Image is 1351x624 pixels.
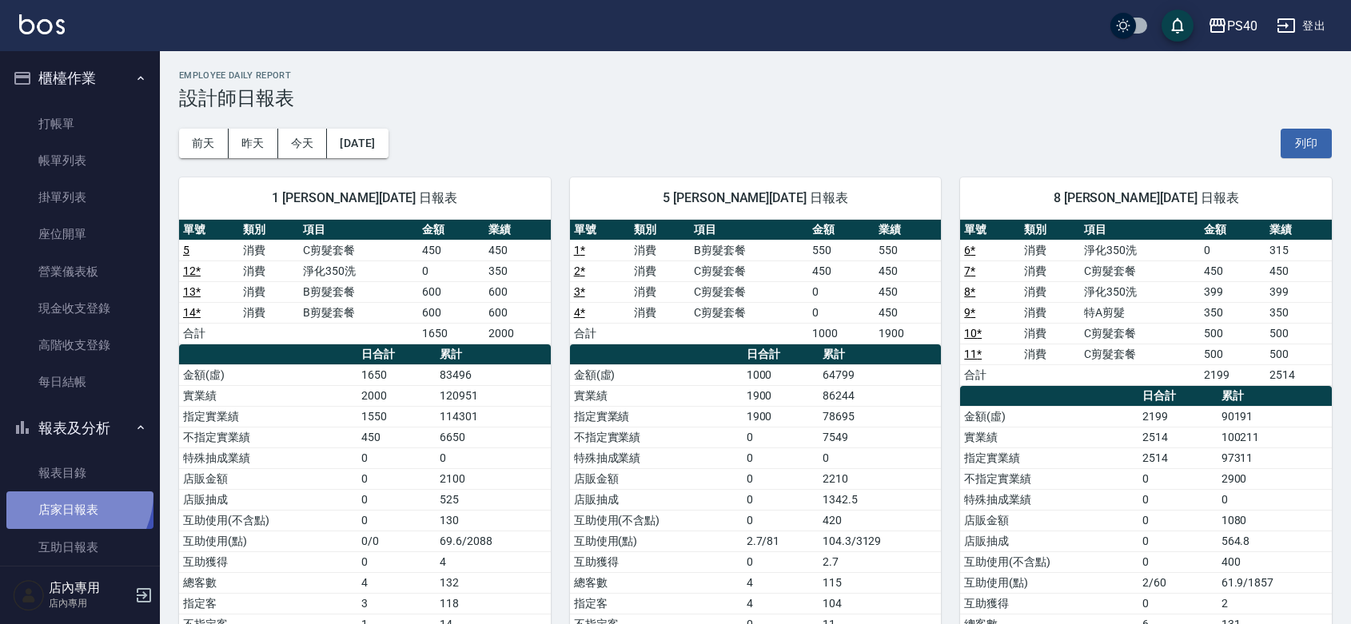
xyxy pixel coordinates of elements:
[299,281,419,302] td: B剪髮套餐
[1217,489,1332,510] td: 0
[1217,510,1332,531] td: 1080
[570,593,743,614] td: 指定客
[960,220,1332,386] table: a dense table
[819,427,941,447] td: 7549
[743,572,819,593] td: 4
[357,593,436,614] td: 3
[690,260,808,281] td: C剪髮套餐
[357,531,436,551] td: 0/0
[484,323,551,344] td: 2000
[6,491,153,528] a: 店家日報表
[1200,302,1266,323] td: 350
[570,531,743,551] td: 互助使用(點)
[808,302,875,323] td: 0
[179,323,239,344] td: 合計
[1138,468,1217,489] td: 0
[239,302,299,323] td: 消費
[357,468,436,489] td: 0
[436,531,550,551] td: 69.6/2088
[819,572,941,593] td: 115
[418,220,484,240] th: 金額
[1217,531,1332,551] td: 564.8
[1020,281,1080,302] td: 消費
[1080,240,1200,260] td: 淨化350洗
[436,572,550,593] td: 132
[357,551,436,572] td: 0
[299,260,419,281] td: 淨化350洗
[1217,468,1332,489] td: 2900
[179,406,357,427] td: 指定實業績
[1138,593,1217,614] td: 0
[808,281,875,302] td: 0
[183,244,189,256] a: 5
[743,489,819,510] td: 0
[179,468,357,489] td: 店販金額
[179,364,357,385] td: 金額(虛)
[690,281,808,302] td: C剪髮套餐
[875,281,941,302] td: 450
[1138,551,1217,572] td: 0
[239,260,299,281] td: 消費
[1217,427,1332,447] td: 100211
[743,447,819,468] td: 0
[1020,220,1080,240] th: 類別
[239,220,299,240] th: 類別
[1200,323,1266,344] td: 500
[436,510,550,531] td: 130
[1200,364,1266,385] td: 2199
[13,579,45,611] img: Person
[819,593,941,614] td: 104
[299,302,419,323] td: B剪髮套餐
[179,70,1332,81] h2: Employee Daily Report
[6,216,153,252] a: 座位開單
[6,58,153,99] button: 櫃檯作業
[418,240,484,260] td: 450
[819,531,941,551] td: 104.3/3129
[743,510,819,531] td: 0
[179,572,357,593] td: 總客數
[6,105,153,142] a: 打帳單
[1217,572,1332,593] td: 61.9/1857
[570,572,743,593] td: 總客數
[570,385,743,406] td: 實業績
[484,260,551,281] td: 350
[1138,572,1217,593] td: 2/60
[630,302,690,323] td: 消費
[570,406,743,427] td: 指定實業績
[960,447,1138,468] td: 指定實業績
[6,290,153,327] a: 現金收支登錄
[1217,447,1332,468] td: 97311
[6,529,153,566] a: 互助日報表
[1265,220,1332,240] th: 業績
[819,364,941,385] td: 64799
[960,406,1138,427] td: 金額(虛)
[418,260,484,281] td: 0
[436,468,550,489] td: 2100
[960,220,1020,240] th: 單號
[1200,240,1266,260] td: 0
[357,385,436,406] td: 2000
[960,510,1138,531] td: 店販金額
[1265,323,1332,344] td: 500
[436,385,550,406] td: 120951
[418,323,484,344] td: 1650
[570,323,630,344] td: 合計
[1138,386,1217,407] th: 日合計
[819,344,941,365] th: 累計
[570,510,743,531] td: 互助使用(不含點)
[179,385,357,406] td: 實業績
[1138,531,1217,551] td: 0
[179,220,239,240] th: 單號
[808,220,875,240] th: 金額
[1217,551,1332,572] td: 400
[436,447,550,468] td: 0
[875,323,941,344] td: 1900
[357,344,436,365] th: 日合計
[875,302,941,323] td: 450
[357,572,436,593] td: 4
[819,510,941,531] td: 420
[875,220,941,240] th: 業績
[743,406,819,427] td: 1900
[743,364,819,385] td: 1000
[179,489,357,510] td: 店販抽成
